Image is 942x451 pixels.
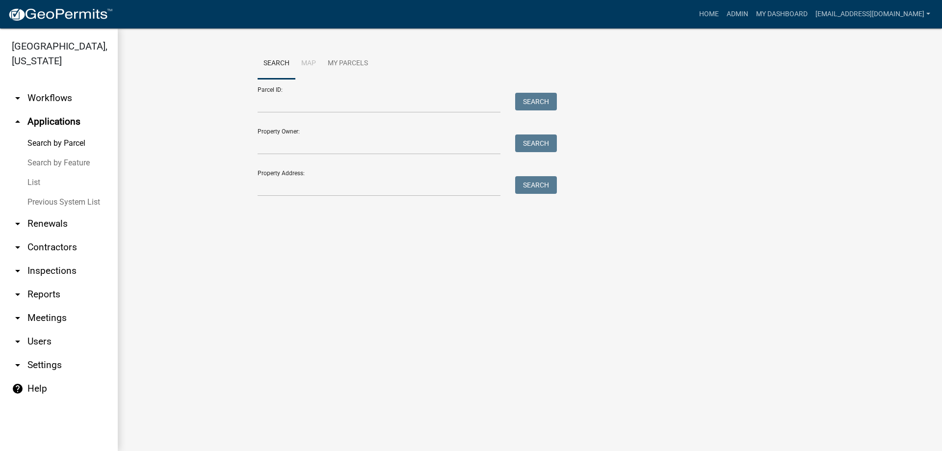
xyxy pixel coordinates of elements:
[515,93,557,110] button: Search
[12,312,24,324] i: arrow_drop_down
[12,92,24,104] i: arrow_drop_down
[752,5,811,24] a: My Dashboard
[811,5,934,24] a: [EMAIL_ADDRESS][DOMAIN_NAME]
[258,48,295,80] a: Search
[723,5,752,24] a: Admin
[12,116,24,128] i: arrow_drop_up
[12,289,24,300] i: arrow_drop_down
[12,241,24,253] i: arrow_drop_down
[12,383,24,395] i: help
[12,218,24,230] i: arrow_drop_down
[12,359,24,371] i: arrow_drop_down
[12,265,24,277] i: arrow_drop_down
[515,134,557,152] button: Search
[12,336,24,347] i: arrow_drop_down
[515,176,557,194] button: Search
[322,48,374,80] a: My Parcels
[695,5,723,24] a: Home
